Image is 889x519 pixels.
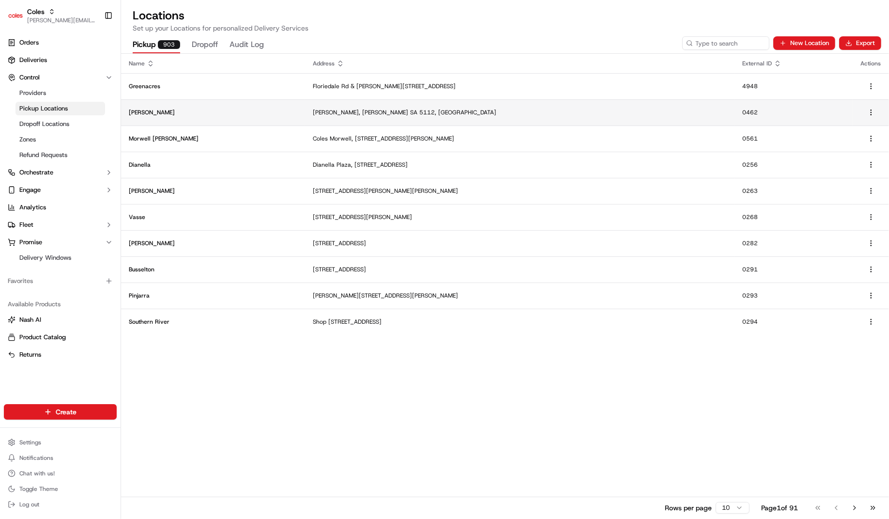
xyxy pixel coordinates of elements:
div: Available Products [4,297,117,312]
p: Vasse [129,213,297,221]
p: 0293 [742,292,845,299]
p: Welcome 👋 [10,38,176,54]
button: Dropoff [192,37,218,53]
p: Floriedale Rd & [PERSON_NAME][STREET_ADDRESS] [313,82,727,90]
div: Address [313,60,727,67]
p: Dianella Plaza, [STREET_ADDRESS] [313,161,727,169]
a: Dropoff Locations [15,117,105,131]
p: Coles Morwell, [STREET_ADDRESS][PERSON_NAME] [313,135,727,142]
p: Southern River [129,318,297,326]
h2: Locations [133,8,877,23]
p: 0561 [742,135,845,142]
button: Returns [4,347,117,362]
p: 0282 [742,239,845,247]
div: Favorites [4,273,117,289]
input: Type to search [682,36,769,50]
span: Pickup Locations [19,104,68,113]
p: Shop [STREET_ADDRESS] [313,318,727,326]
button: Engage [4,182,117,198]
a: Delivery Windows [15,251,105,265]
span: Returns [19,350,41,359]
div: Actions [860,60,881,67]
button: New Location [773,36,835,50]
span: Nash AI [19,315,41,324]
a: Analytics [4,200,117,215]
p: 0263 [742,187,845,195]
span: Settings [19,439,41,446]
a: Returns [8,350,113,359]
button: Pickup [133,37,180,53]
a: Powered byPylon [68,163,117,171]
button: Product Catalog [4,330,117,345]
button: Fleet [4,217,117,233]
p: Dianella [129,161,297,169]
button: Nash AI [4,312,117,328]
p: 0291 [742,266,845,273]
img: Nash [10,9,29,29]
p: 0256 [742,161,845,169]
p: Morwell [PERSON_NAME] [129,135,297,142]
div: External ID [742,60,845,67]
span: Create [56,407,77,417]
button: Start new chat [165,95,176,107]
button: Coles [27,7,45,16]
input: Got a question? Start typing here... [25,62,174,72]
p: [PERSON_NAME] [129,109,297,116]
span: Orchestrate [19,168,53,177]
span: Chat with us! [19,470,55,477]
button: Toggle Theme [4,482,117,496]
button: Log out [4,498,117,511]
img: 1736555255976-a54dd68f-1ca7-489b-9aae-adbdc363a1c4 [10,92,27,110]
div: We're available if you need us! [33,102,123,110]
p: Rows per page [665,503,712,513]
a: 📗Knowledge Base [6,136,78,154]
span: Fleet [19,220,33,229]
a: Providers [15,86,105,100]
span: Providers [19,89,46,97]
p: [PERSON_NAME][STREET_ADDRESS][PERSON_NAME] [313,292,727,299]
span: Toggle Theme [19,485,58,493]
button: Export [839,36,881,50]
span: Deliveries [19,56,47,64]
button: Settings [4,436,117,449]
p: 4948 [742,82,845,90]
span: Refund Requests [19,151,67,159]
span: Product Catalog [19,333,66,342]
div: Page 1 of 91 [761,503,798,513]
a: Product Catalog [8,333,113,342]
a: Refund Requests [15,148,105,162]
a: Nash AI [8,315,113,324]
span: Orders [19,38,39,47]
p: 0268 [742,213,845,221]
span: Notifications [19,454,53,462]
span: Dropoff Locations [19,120,69,128]
button: Notifications [4,451,117,465]
button: Audit Log [230,37,264,53]
span: Log out [19,501,39,508]
p: [STREET_ADDRESS][PERSON_NAME] [313,213,727,221]
span: Promise [19,238,42,247]
p: [PERSON_NAME] [129,187,297,195]
span: Zones [19,135,36,144]
div: 903 [158,40,180,49]
span: API Documentation [92,140,155,150]
button: Orchestrate [4,165,117,180]
p: Busselton [129,266,297,273]
button: ColesColes[PERSON_NAME][EMAIL_ADDRESS][DOMAIN_NAME] [4,4,100,27]
button: Create [4,404,117,420]
div: 💻 [82,141,90,149]
span: Knowledge Base [19,140,74,150]
span: Pylon [96,164,117,171]
a: Pickup Locations [15,102,105,115]
p: [PERSON_NAME], [PERSON_NAME] SA 5112, [GEOGRAPHIC_DATA] [313,109,727,116]
p: 0462 [742,109,845,116]
span: Control [19,73,40,82]
p: [STREET_ADDRESS][PERSON_NAME][PERSON_NAME] [313,187,727,195]
div: 📗 [10,141,17,149]
p: [STREET_ADDRESS] [313,239,727,247]
span: Analytics [19,203,46,212]
button: Chat with us! [4,467,117,480]
button: [PERSON_NAME][EMAIL_ADDRESS][DOMAIN_NAME] [27,16,96,24]
a: 💻API Documentation [78,136,159,154]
